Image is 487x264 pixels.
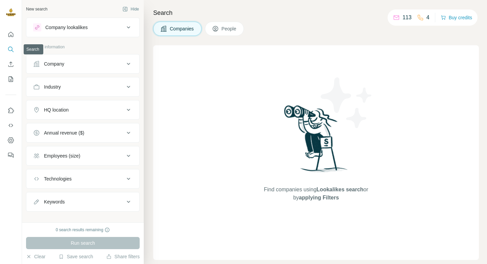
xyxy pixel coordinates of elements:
[44,198,65,205] div: Keywords
[317,187,364,192] span: Lookalikes search
[44,106,69,113] div: HQ location
[56,227,110,233] div: 0 search results remaining
[26,125,139,141] button: Annual revenue ($)
[44,152,80,159] div: Employees (size)
[5,119,16,131] button: Use Surfe API
[5,58,16,70] button: Enrich CSV
[26,102,139,118] button: HQ location
[118,4,144,14] button: Hide
[299,195,339,200] span: applying Filters
[45,24,88,31] div: Company lookalikes
[26,56,139,72] button: Company
[222,25,237,32] span: People
[281,103,351,179] img: Surfe Illustration - Woman searching with binoculars
[44,129,84,136] div: Annual revenue ($)
[44,175,72,182] div: Technologies
[262,186,370,202] span: Find companies using or by
[44,83,61,90] div: Industry
[26,19,139,35] button: Company lookalikes
[26,194,139,210] button: Keywords
[5,28,16,41] button: Quick start
[26,79,139,95] button: Industry
[5,7,16,18] img: Avatar
[5,104,16,117] button: Use Surfe on LinkedIn
[26,44,140,50] p: Company information
[5,134,16,146] button: Dashboard
[26,6,47,12] div: New search
[153,8,479,18] h4: Search
[26,148,139,164] button: Employees (size)
[59,253,93,260] button: Save search
[5,43,16,55] button: Search
[106,253,140,260] button: Share filters
[402,14,412,22] p: 113
[5,149,16,161] button: Feedback
[26,171,139,187] button: Technologies
[26,253,45,260] button: Clear
[44,61,64,67] div: Company
[441,13,472,22] button: Buy credits
[426,14,430,22] p: 4
[5,73,16,85] button: My lists
[170,25,194,32] span: Companies
[316,72,377,133] img: Surfe Illustration - Stars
